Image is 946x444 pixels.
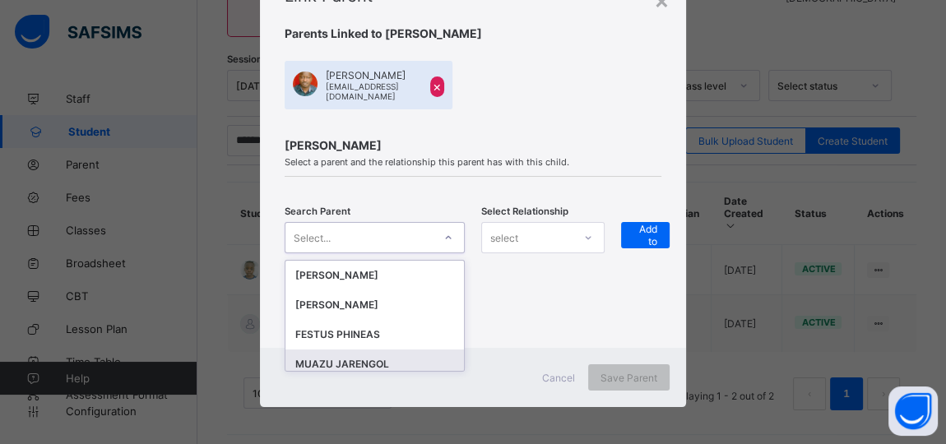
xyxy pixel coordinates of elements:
[481,206,568,217] span: Select Relationship
[601,372,657,384] span: Save Parent
[490,222,518,253] div: select
[285,206,350,217] span: Search Parent
[285,156,661,168] span: Select a parent and the relationship this parent has with this child.
[433,78,442,95] span: ×
[295,297,454,313] div: [PERSON_NAME]
[295,356,454,372] div: MUAZU JARENGOL
[295,326,454,343] div: FESTUS PHINEAS
[542,372,575,384] span: Cancel
[888,386,938,436] button: Open asap
[294,222,331,253] div: Select...
[285,26,661,40] span: Parents Linked to [PERSON_NAME]
[326,81,425,101] span: [EMAIL_ADDRESS][DOMAIN_NAME]
[295,267,454,284] div: [PERSON_NAME]
[285,138,661,152] span: [PERSON_NAME]
[633,210,657,260] span: + Add to list
[326,69,425,81] span: [PERSON_NAME]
